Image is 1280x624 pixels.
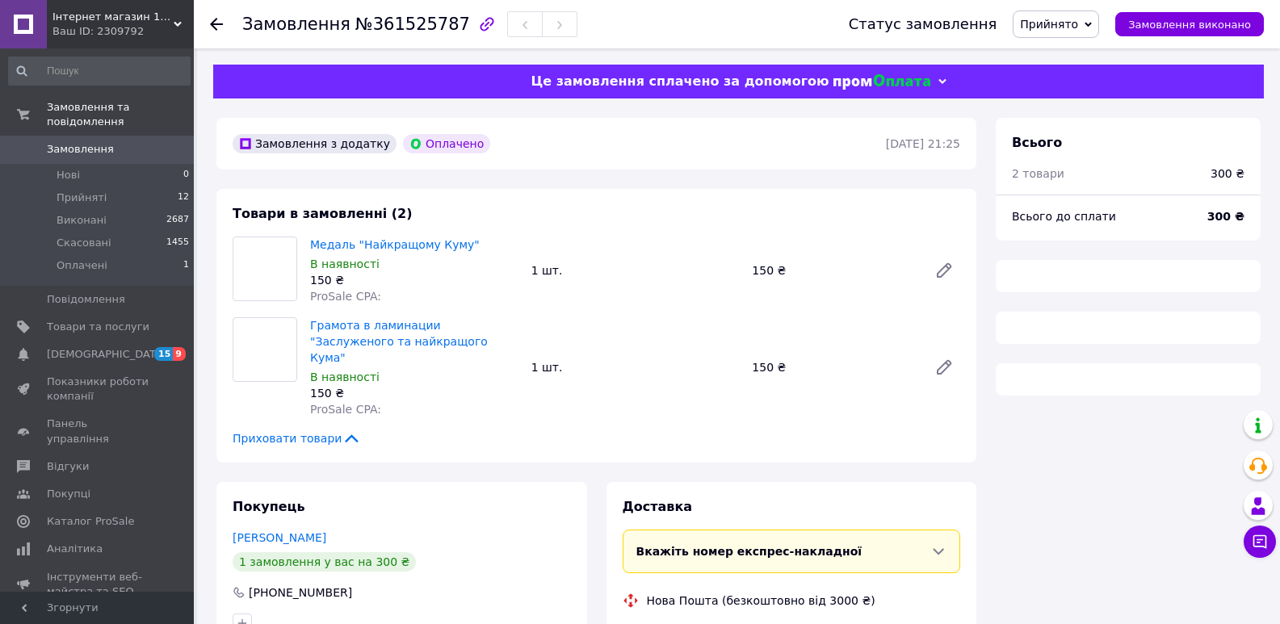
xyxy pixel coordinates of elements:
[310,258,380,270] span: В наявності
[47,142,114,157] span: Замовлення
[745,259,921,282] div: 150 ₴
[233,206,413,221] span: Товари в замовленні (2)
[1012,167,1064,180] span: 2 товари
[310,238,480,251] a: Медаль "Найкращому Куму"
[1211,165,1244,182] div: 300 ₴
[233,430,361,446] span: Приховати товари
[1115,12,1264,36] button: Замовлення виконано
[310,385,518,401] div: 150 ₴
[8,57,191,86] input: Пошук
[928,351,960,383] a: Редагувати
[47,347,166,362] span: [DEMOGRAPHIC_DATA]
[233,499,305,514] span: Покупець
[833,74,930,90] img: evopay logo
[47,375,149,404] span: Показники роботи компанії
[57,191,107,205] span: Прийняті
[525,356,746,379] div: 1 шт.
[47,459,89,474] span: Відгуки
[233,134,397,153] div: Замовлення з додатку
[173,347,186,361] span: 9
[886,137,960,150] time: [DATE] 21:25
[47,320,149,334] span: Товари та послуги
[849,16,997,32] div: Статус замовлення
[310,403,381,416] span: ProSale CPA:
[233,531,326,544] a: [PERSON_NAME]
[1012,135,1062,150] span: Всього
[355,15,470,34] span: №361525787
[57,168,80,182] span: Нові
[247,584,354,601] div: [PHONE_NUMBER]
[47,292,125,307] span: Повідомлення
[643,593,879,609] div: Нова Пошта (безкоштовно від 3000 ₴)
[47,417,149,446] span: Панель управління
[928,254,960,287] a: Редагувати
[47,487,90,501] span: Покупці
[57,236,111,250] span: Скасовані
[47,514,134,529] span: Каталог ProSale
[623,499,693,514] span: Доставка
[403,134,490,153] div: Оплачено
[1020,18,1078,31] span: Прийнято
[166,213,189,228] span: 2687
[57,258,107,273] span: Оплачені
[47,542,103,556] span: Аналітика
[310,272,518,288] div: 150 ₴
[1207,210,1244,223] b: 300 ₴
[52,24,194,39] div: Ваш ID: 2309792
[1012,210,1116,223] span: Всього до сплати
[745,356,921,379] div: 150 ₴
[178,191,189,205] span: 12
[1244,526,1276,558] button: Чат з покупцем
[242,15,350,34] span: Замовлення
[310,319,488,364] a: Грамота в ламинации "Заслуженого та найкращого Кума"
[525,259,746,282] div: 1 шт.
[52,10,174,24] span: Інтернет магазин 1000-i-1-prazdnik
[310,371,380,383] span: В наявності
[154,347,173,361] span: 15
[1128,19,1251,31] span: Замовлення виконано
[210,16,223,32] div: Повернутися назад
[310,290,381,303] span: ProSale CPA:
[636,545,862,558] span: Вкажіть номер експрес-накладної
[47,100,194,129] span: Замовлення та повідомлення
[57,213,107,228] span: Виконані
[47,570,149,599] span: Інструменти веб-майстра та SEO
[166,236,189,250] span: 1455
[183,258,189,273] span: 1
[531,73,829,89] span: Це замовлення сплачено за допомогою
[183,168,189,182] span: 0
[233,552,416,572] div: 1 замовлення у вас на 300 ₴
